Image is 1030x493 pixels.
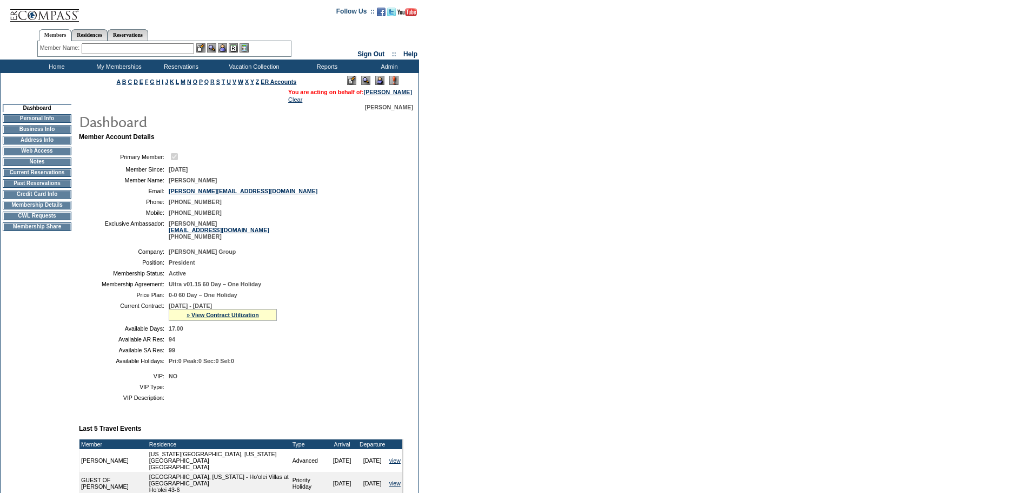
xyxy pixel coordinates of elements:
[389,480,401,487] a: view
[169,347,175,353] span: 99
[218,43,227,52] img: Impersonate
[83,336,164,343] td: Available AR Res:
[83,270,164,277] td: Membership Status:
[83,188,164,194] td: Email:
[392,50,396,58] span: ::
[169,270,186,277] span: Active
[210,78,215,85] a: R
[169,373,177,379] span: NO
[24,60,87,73] td: Home
[78,110,295,132] img: pgTtlDashboard.gif
[169,325,183,332] span: 17.00
[176,78,179,85] a: L
[83,347,164,353] td: Available SA Res:
[403,50,417,58] a: Help
[3,157,71,166] td: Notes
[39,29,72,41] a: Members
[187,78,191,85] a: N
[3,136,71,144] td: Address Info
[83,303,164,321] td: Current Contract:
[83,384,164,390] td: VIP Type:
[83,248,164,255] td: Company:
[165,78,168,85] a: J
[387,8,396,16] img: Follow us on Twitter
[169,188,317,194] a: [PERSON_NAME][EMAIL_ADDRESS][DOMAIN_NAME]
[3,125,71,134] td: Business Info
[3,168,71,177] td: Current Reservations
[291,439,327,449] td: Type
[204,78,209,85] a: Q
[256,78,260,85] a: Z
[327,449,357,472] td: [DATE]
[193,78,197,85] a: O
[3,147,71,155] td: Web Access
[250,78,254,85] a: Y
[3,104,71,112] td: Dashboard
[365,104,413,110] span: [PERSON_NAME]
[357,439,388,449] td: Departure
[361,76,370,85] img: View Mode
[240,43,249,52] img: b_calculator.gif
[145,78,149,85] a: F
[148,439,291,449] td: Residence
[83,152,164,162] td: Primary Member:
[3,201,71,209] td: Membership Details
[169,259,195,266] span: President
[211,60,295,73] td: Vacation Collection
[229,43,238,52] img: Reservations
[364,89,412,95] a: [PERSON_NAME]
[139,78,143,85] a: E
[3,222,71,231] td: Membership Share
[108,29,148,41] a: Reservations
[148,449,291,472] td: [US_STATE][GEOGRAPHIC_DATA], [US_STATE][GEOGRAPHIC_DATA] [GEOGRAPHIC_DATA]
[357,50,384,58] a: Sign Out
[169,227,269,233] a: [EMAIL_ADDRESS][DOMAIN_NAME]
[375,76,384,85] img: Impersonate
[134,78,138,85] a: D
[83,220,164,240] td: Exclusive Ambassador:
[216,78,220,85] a: S
[169,248,236,255] span: [PERSON_NAME] Group
[227,78,231,85] a: U
[347,76,356,85] img: Edit Mode
[79,439,148,449] td: Member
[87,60,149,73] td: My Memberships
[169,199,222,205] span: [PHONE_NUMBER]
[83,373,164,379] td: VIP:
[238,78,243,85] a: W
[117,78,121,85] a: A
[128,78,132,85] a: C
[83,199,164,205] td: Phone:
[327,439,357,449] td: Arrival
[357,449,388,472] td: [DATE]
[288,89,412,95] span: You are acting on behalf of:
[83,166,164,173] td: Member Since:
[149,60,211,73] td: Reservations
[181,78,185,85] a: M
[3,190,71,199] td: Credit Card Info
[397,8,417,16] img: Subscribe to our YouTube Channel
[245,78,249,85] a: X
[389,76,398,85] img: Log Concern/Member Elevation
[387,11,396,17] a: Follow us on Twitter
[336,6,375,19] td: Follow Us ::
[83,325,164,332] td: Available Days:
[150,78,154,85] a: G
[199,78,203,85] a: P
[83,177,164,183] td: Member Name:
[71,29,108,41] a: Residences
[207,43,216,52] img: View
[170,78,174,85] a: K
[232,78,236,85] a: V
[169,303,212,309] span: [DATE] - [DATE]
[187,312,259,318] a: » View Contract Utilization
[169,209,222,216] span: [PHONE_NUMBER]
[357,60,419,73] td: Admin
[222,78,225,85] a: T
[291,449,327,472] td: Advanced
[169,292,237,298] span: 0-0 60 Day – One Holiday
[377,8,386,16] img: Become our fan on Facebook
[156,78,161,85] a: H
[3,212,71,220] td: CWL Requests
[169,281,261,287] span: Ultra v01.15 60 Day – One Holiday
